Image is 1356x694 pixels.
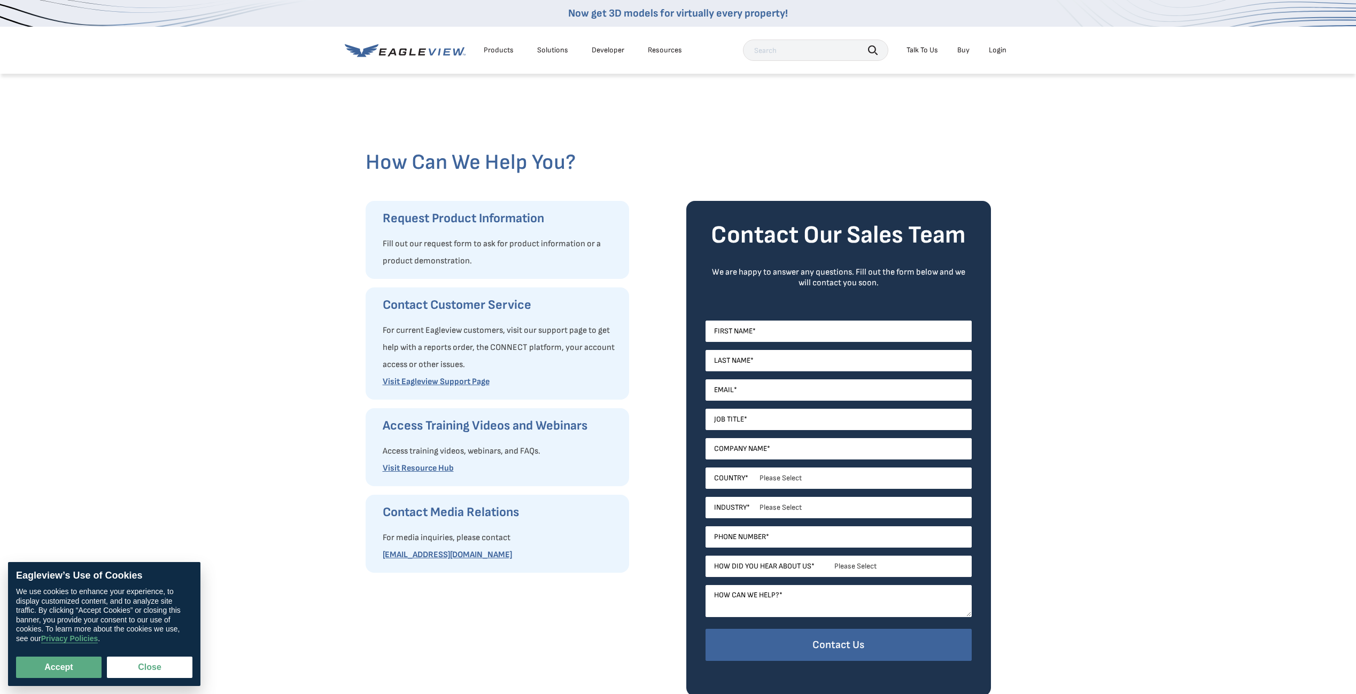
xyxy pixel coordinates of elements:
a: Privacy Policies [41,634,98,643]
h3: Contact Media Relations [383,504,618,521]
div: Solutions [537,45,568,55]
div: We use cookies to enhance your experience, to display customized content, and to analyze site tra... [16,587,192,643]
div: Products [484,45,514,55]
div: Eagleview’s Use of Cookies [16,570,192,582]
p: For media inquiries, please contact [383,529,618,547]
p: For current Eagleview customers, visit our support page to get help with a reports order, the CON... [383,322,618,373]
div: Resources [648,45,682,55]
a: Developer [592,45,624,55]
a: Buy [957,45,970,55]
button: Close [107,657,192,678]
h3: Request Product Information [383,210,618,227]
input: Contact Us [706,629,972,661]
a: Now get 3D models for virtually every property! [568,7,788,20]
div: Login [989,45,1006,55]
strong: Contact Our Sales Team [711,221,966,250]
a: Visit Resource Hub [383,463,454,473]
p: Access training videos, webinars, and FAQs. [383,443,618,460]
a: Visit Eagleview Support Page [383,377,490,387]
div: Talk To Us [906,45,938,55]
h3: Contact Customer Service [383,297,618,314]
div: We are happy to answer any questions. Fill out the form below and we will contact you soon. [706,267,972,288]
button: Accept [16,657,102,678]
h2: How Can We Help You? [366,150,991,175]
a: [EMAIL_ADDRESS][DOMAIN_NAME] [383,550,512,560]
h3: Access Training Videos and Webinars [383,417,618,434]
p: Fill out our request form to ask for product information or a product demonstration. [383,236,618,270]
input: Search [743,40,888,61]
